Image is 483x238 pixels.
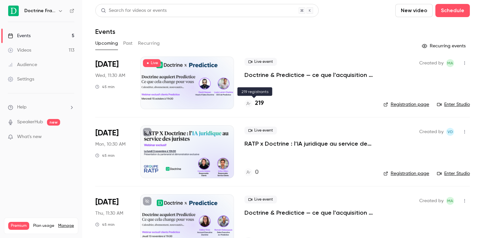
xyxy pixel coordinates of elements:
span: Live [143,59,161,67]
button: Upcoming [95,38,118,49]
span: VD [448,128,453,136]
button: Recurring [138,38,160,49]
span: MA [447,197,453,205]
a: Manage [58,223,74,228]
span: Marie Agard [446,59,454,67]
div: 45 min [95,84,115,89]
img: Doctrine France [8,6,19,16]
div: Nov 3 Mon, 10:30 AM (Europe/Paris) [95,125,130,178]
button: Schedule [435,4,470,17]
span: Thu, 11:30 AM [95,210,123,217]
span: Victoire Demortier [446,128,454,136]
span: Marie Agard [446,197,454,205]
span: Premium [8,222,29,230]
h6: Doctrine France [24,8,55,14]
span: [DATE] [95,197,119,207]
span: MA [447,59,453,67]
button: New video [395,4,433,17]
div: Videos [8,47,31,54]
span: Plan usage [33,223,54,228]
span: Created by [419,59,444,67]
a: 0 [244,168,259,177]
div: Search for videos or events [101,7,167,14]
button: Past [123,38,133,49]
div: 45 min [95,153,115,158]
span: Mon, 10:30 AM [95,141,126,148]
span: Wed, 11:30 AM [95,72,125,79]
span: Live event [244,58,277,66]
a: Doctrine & Predictice — ce que l’acquisition change pour vous - Session 2 [244,209,373,217]
span: Help [17,104,27,111]
div: Events [8,33,31,39]
h4: 219 [255,99,264,108]
a: Doctrine & Predictice — ce que l’acquisition change pour vous - Session 1 [244,71,373,79]
span: Live event [244,196,277,203]
span: new [47,119,60,126]
span: Created by [419,128,444,136]
a: SpeakerHub [17,119,43,126]
li: help-dropdown-opener [8,104,74,111]
span: [DATE] [95,59,119,70]
span: Live event [244,127,277,134]
button: Recurring events [419,41,470,51]
a: RATP x Doctrine : l’IA juridique au service des juristes [244,140,373,148]
h1: Events [95,28,115,36]
a: Enter Studio [437,170,470,177]
div: Oct 15 Wed, 11:30 AM (Europe/Paris) [95,57,130,109]
span: Created by [419,197,444,205]
a: Enter Studio [437,101,470,108]
div: Settings [8,76,34,83]
iframe: Noticeable Trigger [66,134,74,140]
a: Registration page [383,101,429,108]
span: What's new [17,133,42,140]
h4: 0 [255,168,259,177]
a: 219 [244,99,264,108]
div: Audience [8,61,37,68]
div: 45 min [95,222,115,227]
a: Registration page [383,170,429,177]
span: [DATE] [95,128,119,138]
